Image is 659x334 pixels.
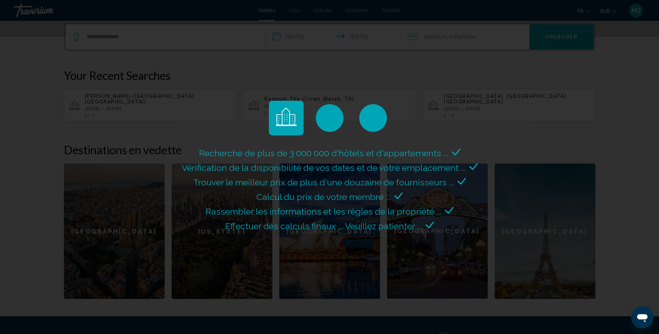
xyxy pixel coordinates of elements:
span: Trouver le meilleur prix de plus d'une douzaine de fournisseurs ... [193,177,454,187]
iframe: Bouton de lancement de la fenêtre de messagerie [631,306,653,328]
span: Rassembler les informations et les règles de la propriété ... [206,206,442,217]
span: Effectuer des calculs finaux ... Veuillez patienter ... [225,221,422,231]
span: Recherche de plus de 3 000 000 d'hôtels et d'appartements ... [199,148,448,158]
span: Vérification de la disponibilité de vos dates et de votre emplacement ... [182,162,466,173]
span: Calcul du prix de votre membre ... [256,192,391,202]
